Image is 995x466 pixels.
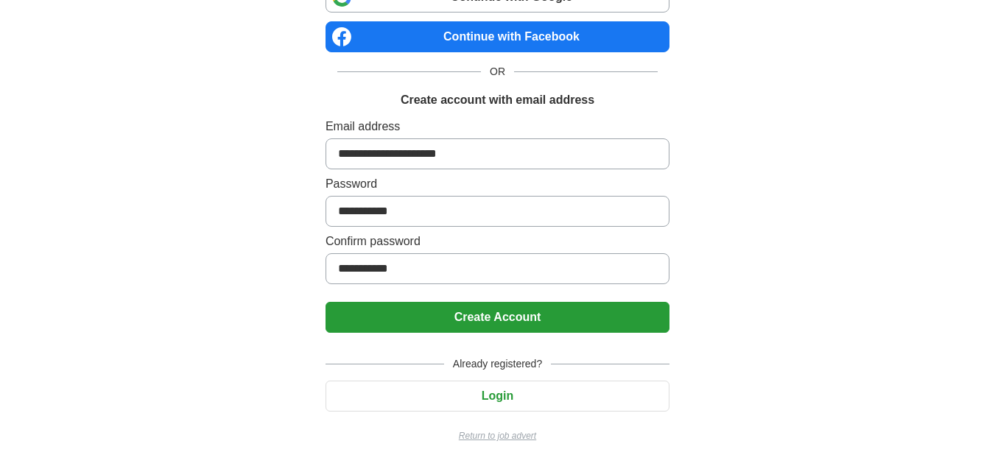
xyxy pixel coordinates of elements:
a: Continue with Facebook [326,21,669,52]
button: Login [326,381,669,412]
span: OR [481,64,514,80]
h1: Create account with email address [401,91,594,109]
a: Login [326,389,669,402]
label: Confirm password [326,233,669,250]
label: Password [326,175,669,193]
button: Create Account [326,302,669,333]
span: Already registered? [444,356,551,372]
a: Return to job advert [326,429,669,442]
label: Email address [326,118,669,135]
